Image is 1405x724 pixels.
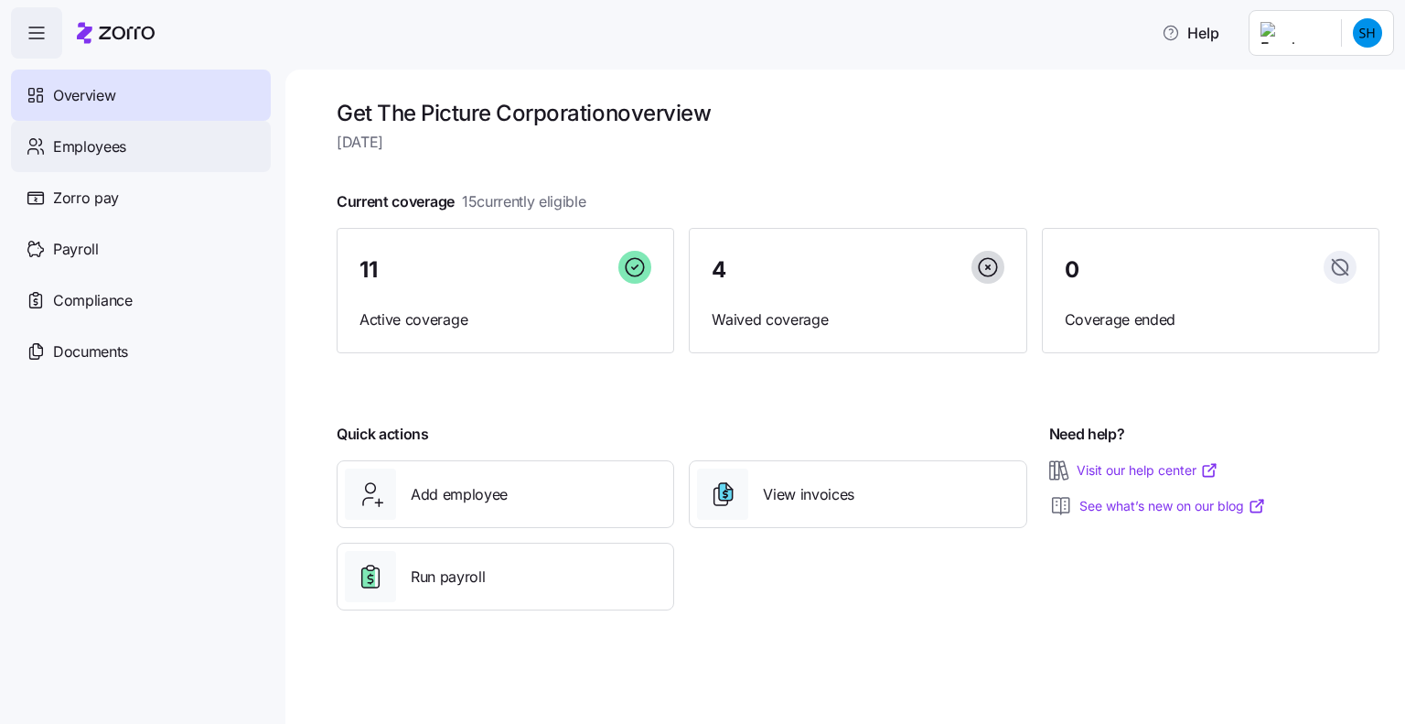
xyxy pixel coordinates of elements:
span: Need help? [1049,423,1125,446]
img: 190cd4dbce3440a4293c9bdad8023388 [1353,18,1382,48]
span: Active coverage [359,308,651,331]
a: Documents [11,326,271,377]
h1: Get The Picture Corporation overview [337,99,1379,127]
span: Compliance [53,289,133,312]
span: Zorro pay [53,187,119,210]
a: Zorro pay [11,172,271,223]
span: Add employee [411,483,508,506]
span: 4 [712,259,726,281]
span: Quick actions [337,423,429,446]
a: Compliance [11,275,271,326]
img: Employer logo [1260,22,1326,44]
span: 11 [359,259,377,281]
span: Waived coverage [712,308,1003,331]
a: Employees [11,121,271,172]
button: Help [1147,15,1234,51]
span: Documents [53,340,128,363]
a: Payroll [11,223,271,275]
a: Overview [11,70,271,121]
span: Coverage ended [1065,308,1357,331]
span: Payroll [53,238,99,261]
span: [DATE] [337,131,1379,154]
span: Run payroll [411,566,485,589]
span: 0 [1065,259,1079,281]
span: View invoices [763,483,854,506]
span: Employees [53,135,126,158]
a: Visit our help center [1077,461,1218,480]
span: Overview [53,84,115,107]
span: 15 currently eligible [462,190,586,213]
a: See what’s new on our blog [1079,497,1266,515]
span: Help [1162,22,1219,44]
span: Current coverage [337,190,586,213]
